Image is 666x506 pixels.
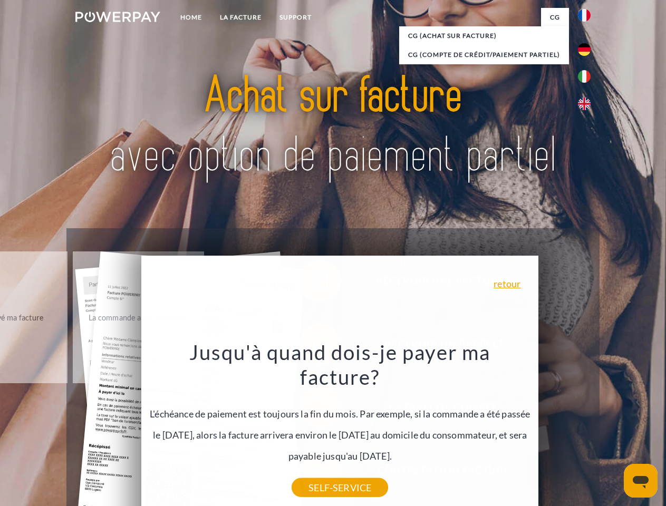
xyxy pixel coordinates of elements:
[578,9,591,22] img: fr
[171,8,211,27] a: Home
[148,339,533,488] div: L'échéance de paiement est toujours la fin du mois. Par exemple, si la commande a été passée le [...
[624,464,658,498] iframe: Bouton de lancement de la fenêtre de messagerie
[75,12,160,22] img: logo-powerpay-white.svg
[578,43,591,56] img: de
[211,8,271,27] a: LA FACTURE
[292,478,388,497] a: SELF-SERVICE
[399,45,569,64] a: CG (Compte de crédit/paiement partiel)
[101,51,565,202] img: title-powerpay_fr.svg
[541,8,569,27] a: CG
[578,70,591,83] img: it
[578,98,591,110] img: en
[148,339,533,390] h3: Jusqu'à quand dois-je payer ma facture?
[399,26,569,45] a: CG (achat sur facture)
[271,8,321,27] a: Support
[494,279,520,288] a: retour
[79,310,198,324] div: La commande a été renvoyée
